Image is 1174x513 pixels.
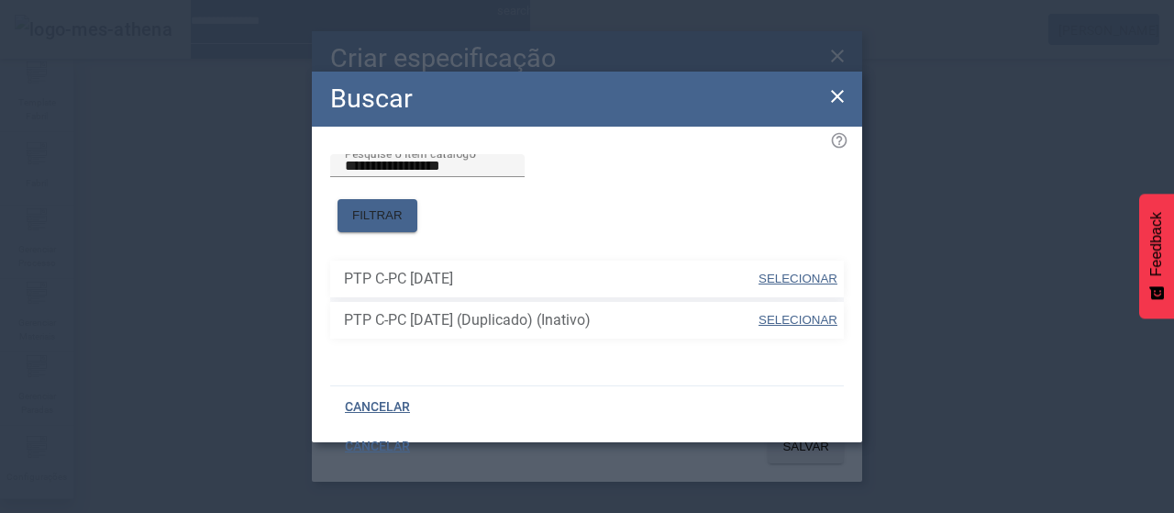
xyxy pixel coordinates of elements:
[330,79,413,118] h2: Buscar
[1139,194,1174,318] button: Feedback - Mostrar pesquisa
[330,391,425,424] button: CANCELAR
[345,438,410,456] span: CANCELAR
[344,309,757,331] span: PTP C-PC [DATE] (Duplicado) (Inativo)
[352,206,403,225] span: FILTRAR
[757,304,839,337] button: SELECIONAR
[768,430,844,463] button: SALVAR
[1148,212,1165,276] span: Feedback
[330,430,425,463] button: CANCELAR
[338,199,417,232] button: FILTRAR
[757,262,839,296] button: SELECIONAR
[344,268,757,290] span: PTP C-PC [DATE]
[759,272,837,285] span: SELECIONAR
[345,147,476,160] mat-label: Pesquise o item catálogo
[782,438,829,456] span: SALVAR
[345,398,410,417] span: CANCELAR
[759,313,837,327] span: SELECIONAR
